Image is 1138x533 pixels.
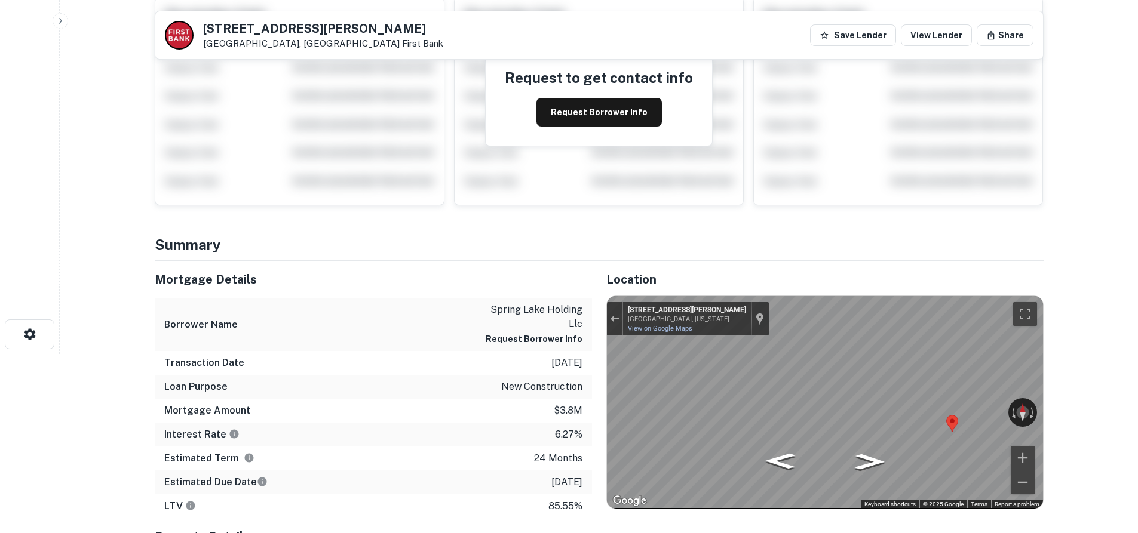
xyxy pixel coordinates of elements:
button: Request Borrower Info [536,98,662,127]
a: Open this area in Google Maps (opens a new window) [610,493,649,509]
p: $3.8m [554,403,582,418]
button: Reset the view [1017,398,1029,427]
img: Google [610,493,649,509]
h5: [STREET_ADDRESS][PERSON_NAME] [203,23,443,35]
a: Report a problem [995,501,1039,507]
button: Zoom in [1011,446,1035,470]
span: © 2025 Google [923,501,964,507]
button: Save Lender [810,24,896,46]
a: View Lender [901,24,972,46]
h5: Location [606,270,1044,288]
p: 85.55% [548,499,582,513]
a: First Bank [402,38,443,48]
h4: Summary [155,234,1044,255]
p: spring lake holding llc [475,303,582,331]
h6: LTV [164,499,196,513]
button: Toggle fullscreen view [1013,302,1037,326]
p: 6.27% [555,427,582,442]
button: Zoom out [1011,470,1035,494]
h6: Estimated Due Date [164,475,268,489]
h4: Request to get contact info [505,67,693,88]
h5: Mortgage Details [155,270,592,288]
h6: Mortgage Amount [164,403,250,418]
svg: Estimate is based on a standard schedule for this type of loan. [257,476,268,487]
svg: Term is based on a standard schedule for this type of loan. [244,452,254,463]
p: [DATE] [551,356,582,370]
a: Show location on map [756,312,764,325]
p: [GEOGRAPHIC_DATA], [GEOGRAPHIC_DATA] [203,38,443,49]
iframe: Chat Widget [1078,399,1138,457]
h6: Transaction Date [164,356,244,370]
p: 24 months [534,451,582,466]
div: Street View [607,296,1043,508]
p: [DATE] [551,475,582,489]
p: new construction [501,380,582,394]
button: Keyboard shortcuts [864,500,916,509]
svg: The interest rates displayed on the website are for informational purposes only and may be report... [229,429,240,439]
button: Rotate counterclockwise [1008,398,1017,427]
path: Go East, Braxton Blvd [842,451,897,474]
h6: Borrower Name [164,318,238,332]
a: Terms (opens in new tab) [971,501,987,507]
a: View on Google Maps [628,325,692,332]
h6: Estimated Term [164,451,254,466]
svg: LTVs displayed on the website are for informational purposes only and may be reported incorrectly... [185,500,196,511]
button: Share [977,24,1033,46]
div: [GEOGRAPHIC_DATA], [US_STATE] [628,315,746,323]
button: Request Borrower Info [486,332,582,346]
path: Go West, Braxton Blvd [752,449,808,473]
div: [STREET_ADDRESS][PERSON_NAME] [628,306,746,315]
div: Map [607,296,1043,508]
button: Rotate clockwise [1029,398,1037,427]
button: Exit the Street View [607,311,622,327]
h6: Interest Rate [164,427,240,442]
h6: Loan Purpose [164,380,228,394]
